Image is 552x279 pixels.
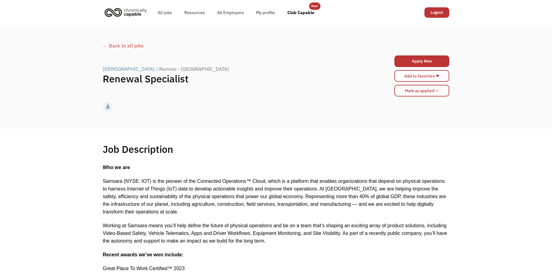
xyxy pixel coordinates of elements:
[103,6,151,19] a: home
[103,6,149,19] img: Chronically Capable logo
[105,102,111,111] div: accessible
[103,252,183,257] strong: Recent awards we’ve won include:
[394,55,449,67] a: Apply Now
[103,65,230,73] a: [DEMOGRAPHIC_DATA]|Remote - [GEOGRAPHIC_DATA]
[159,65,229,73] div: Remote - [GEOGRAPHIC_DATA]
[178,3,211,22] a: Resources
[103,223,447,243] span: Working at Samsara means you’ll help define the future of physical operations and be on a team th...
[394,85,449,96] input: Mark as applied ✓
[103,266,185,271] span: Great Place To Work Certified™ 2023
[156,65,158,73] div: |
[103,143,173,155] h1: Job Description
[250,3,281,22] a: My profile
[103,165,130,170] strong: Who we are
[281,3,320,22] a: Club Capable
[103,179,446,214] span: Samsara (NYSE: IOT) is the pioneer of the Connected Operations™ Cloud, which is a platform that e...
[103,73,363,85] h1: Renewal Specialist
[394,70,449,82] a: Add to favorites ❤
[151,3,178,22] a: All jobs
[424,7,449,18] a: Logout
[311,2,318,10] div: New!
[103,65,155,73] div: [DEMOGRAPHIC_DATA]
[103,42,449,49] a: ← Back to all jobs
[211,3,250,22] a: All Employers
[394,83,449,98] form: Mark as applied form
